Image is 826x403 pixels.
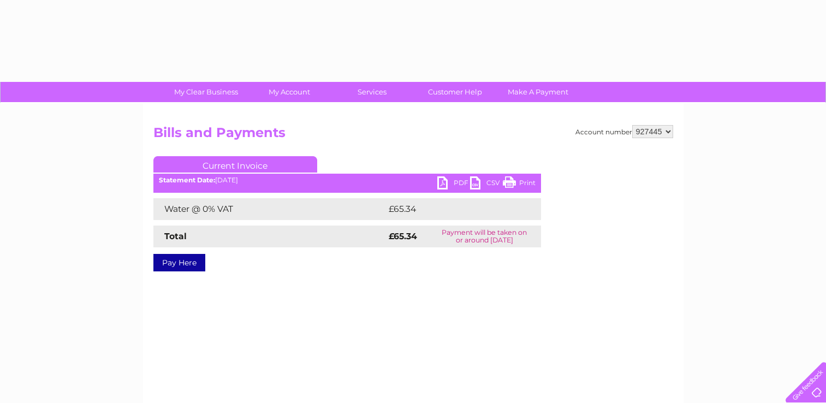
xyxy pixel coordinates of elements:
td: Water @ 0% VAT [153,198,386,220]
a: Current Invoice [153,156,317,173]
strong: £65.34 [389,231,417,241]
td: Payment will be taken on or around [DATE] [428,226,541,247]
a: Make A Payment [493,82,583,102]
a: My Clear Business [161,82,251,102]
div: Account number [575,125,673,138]
a: Print [503,176,536,192]
a: My Account [244,82,334,102]
div: [DATE] [153,176,541,184]
strong: Total [164,231,187,241]
a: PDF [437,176,470,192]
a: Pay Here [153,254,205,271]
b: Statement Date: [159,176,215,184]
td: £65.34 [386,198,519,220]
a: Customer Help [410,82,500,102]
a: Services [327,82,417,102]
h2: Bills and Payments [153,125,673,146]
a: CSV [470,176,503,192]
